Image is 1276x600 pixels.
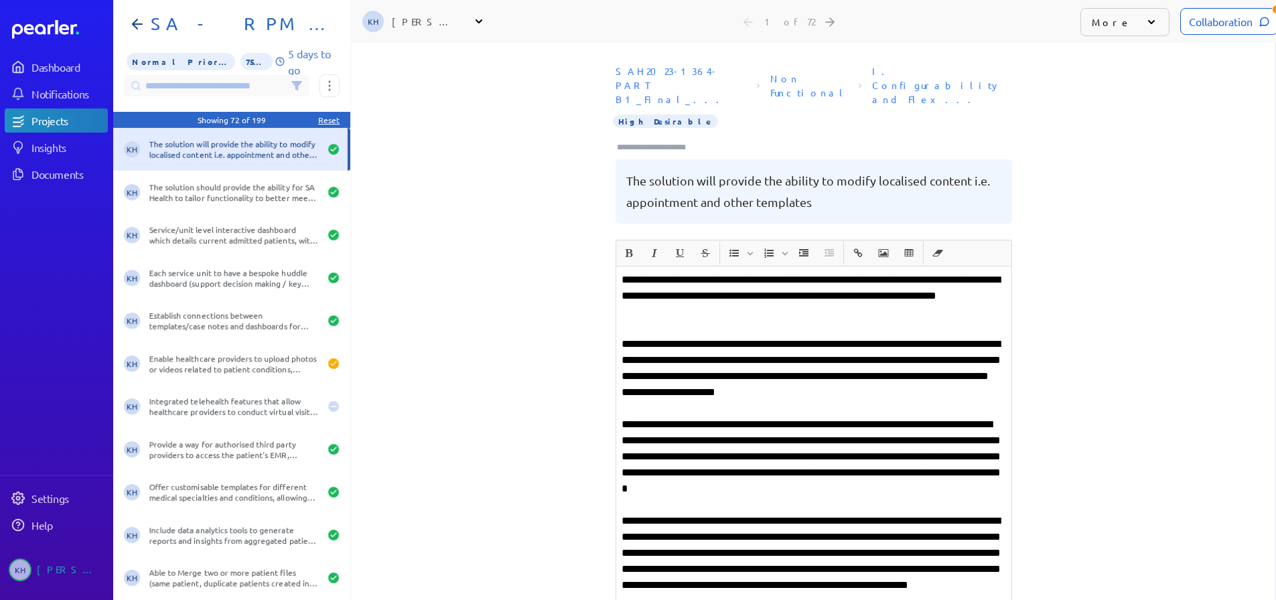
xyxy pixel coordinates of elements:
span: Kaye Hocking [124,270,140,286]
div: [PERSON_NAME] [392,15,459,28]
span: Kaye Hocking [124,184,140,200]
div: Service/unit level interactive dashboard which details current admitted patients, with all requir... [149,224,320,246]
div: The solution should provide the ability for SA Health to tailor functionality to better meet it’s... [149,181,320,203]
button: Insert table [898,242,920,265]
div: Establish connections between templates/case notes and dashboards for automatic population with A... [149,310,320,331]
span: 75% of Questions Completed [240,53,273,70]
a: Dashboard [5,55,108,79]
button: Clear Formatting [926,242,949,265]
button: Insert Image [872,242,895,265]
div: The solution will provide the ability to modify localised content i.e. appointment and other temp... [149,139,320,160]
a: Insights [5,135,108,159]
span: Priority [127,53,235,70]
span: Strike through [693,242,717,265]
button: Insert Unordered List [723,242,746,265]
button: Underline [668,242,691,265]
p: More [1092,15,1131,29]
a: Documents [5,162,108,186]
span: Importance High Desirable [613,115,718,128]
span: Kaye Hocking [124,356,140,372]
span: Clear Formatting [926,242,950,265]
a: Projects [5,108,108,133]
span: Kaye Hocking [124,141,140,157]
button: Strike through [694,242,717,265]
div: Settings [31,492,107,505]
div: Insights [31,141,107,154]
div: 1 of 72 [764,15,815,27]
a: KH[PERSON_NAME] [5,553,108,587]
span: Italic [642,242,666,265]
div: Documents [31,167,107,181]
div: Include data analytics tools to generate reports and insights from aggregated patient data, helpi... [149,524,320,546]
span: Kaye Hocking [124,527,140,543]
div: Each service unit to have a bespoke huddle dashboard (support decision making / key issues / pati... [149,267,320,289]
span: Document: SAH2023-1364-PART B1_Final_Alcidion response.xlsx [610,59,752,112]
div: Dashboard [31,60,107,74]
span: Kaye Hocking [124,398,140,415]
span: Kaye Hocking [124,227,140,243]
button: Insert Ordered List [758,242,780,265]
span: Increase Indent [792,242,816,265]
button: Bold [618,242,640,265]
a: Notifications [5,82,108,106]
span: Kaye Hocking [124,313,140,329]
div: Notifications [31,87,107,100]
div: Reset [318,115,340,125]
div: Showing 72 of 199 [198,115,266,125]
span: Insert Image [871,242,896,265]
button: Italic [643,242,666,265]
span: Kaye Hocking [9,558,31,581]
span: Insert link [846,242,870,265]
a: Dashboard [12,20,108,39]
span: Kaye Hocking [362,11,384,32]
button: Insert link [847,242,869,265]
button: Increase Indent [792,242,815,265]
div: Help [31,518,107,532]
div: Enable healthcare providers to upload photos or videos related to patient conditions, wounds, or ... [149,353,320,374]
span: Insert Unordered List [722,242,756,265]
a: Settings [5,486,108,510]
h1: SA - RPM - Part B1 [145,13,329,35]
span: Sheet: Non Functional [765,66,853,105]
span: Decrease Indent [817,242,841,265]
div: Projects [31,114,107,127]
input: Type here to add tags [616,141,699,154]
div: Able to Merge two or more patient files (same patient, duplicate patients created in system) [149,567,320,589]
span: Kaye Hocking [124,570,140,586]
span: Insert table [897,242,921,265]
a: Help [5,513,108,537]
pre: The solution will provide the ability to modify localised content i.e. appointment and other temp... [626,170,1001,213]
span: Kaye Hocking [124,441,140,457]
p: 5 days to go [288,46,340,78]
div: Offer customisable templates for different medical specialties and conditions, allowing healthcar... [149,481,320,503]
span: Underline [668,242,692,265]
div: [PERSON_NAME] [37,558,104,581]
span: Section: I. Configurability and Flexibility [867,59,1017,112]
div: Integrated telehealth features that allow healthcare providers to conduct virtual visits, consult... [149,396,320,417]
span: Kaye Hocking [124,484,140,500]
span: Bold [617,242,641,265]
span: Insert Ordered List [757,242,790,265]
div: Provide a way for authorised third party providers to access the patient's EMR, fostering collabo... [149,439,320,460]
